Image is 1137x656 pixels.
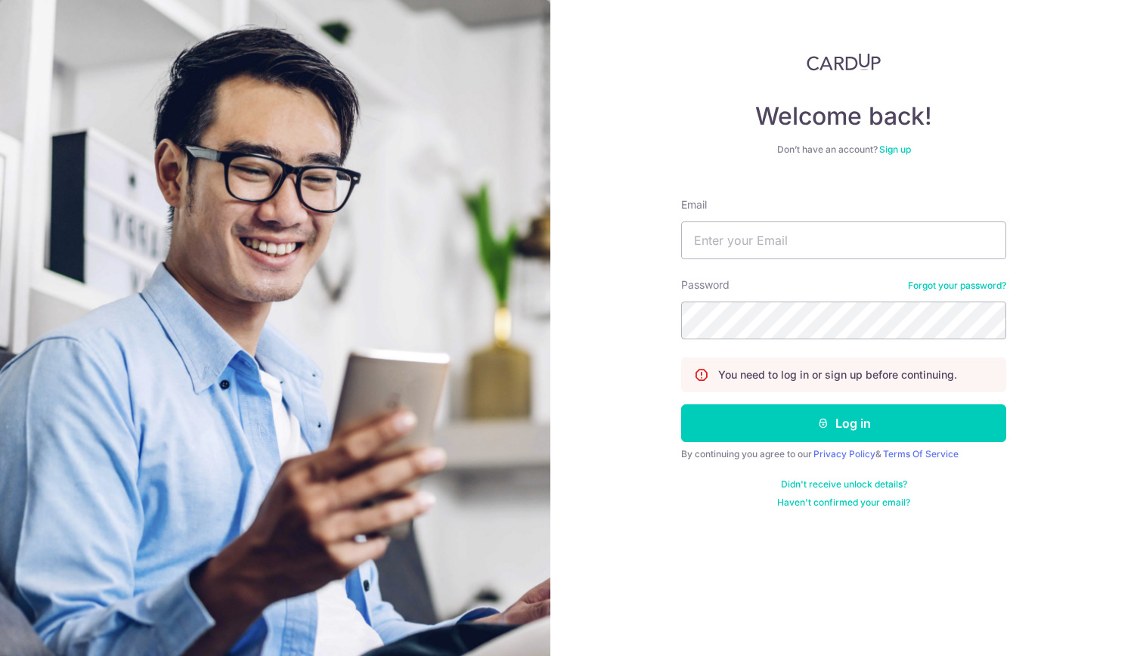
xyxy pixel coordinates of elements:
h4: Welcome back! [681,101,1006,132]
a: Didn't receive unlock details? [781,478,907,490]
a: Sign up [879,144,911,155]
p: You need to log in or sign up before continuing. [718,367,957,382]
a: Terms Of Service [883,448,959,460]
label: Password [681,277,730,292]
input: Enter your Email [681,221,1006,259]
button: Log in [681,404,1006,442]
div: Don’t have an account? [681,144,1006,156]
label: Email [681,197,707,212]
a: Privacy Policy [813,448,875,460]
div: By continuing you agree to our & [681,448,1006,460]
a: Haven't confirmed your email? [777,497,910,509]
a: Forgot your password? [908,280,1006,292]
img: CardUp Logo [807,53,881,71]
